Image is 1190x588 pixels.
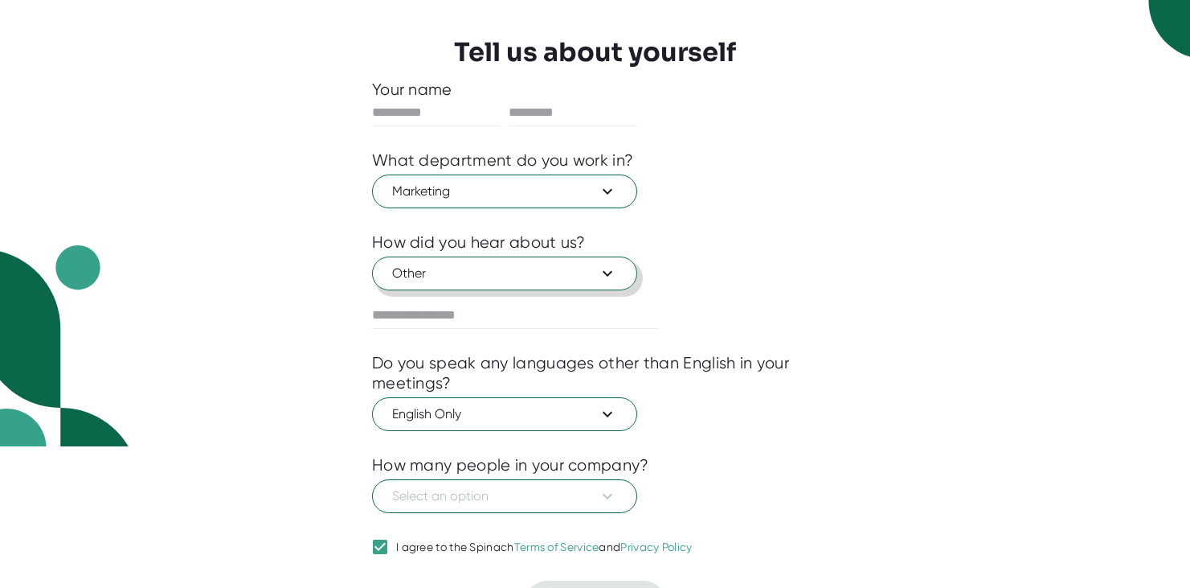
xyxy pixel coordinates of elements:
a: Privacy Policy [620,541,692,553]
span: Other [392,264,617,283]
span: Marketing [392,182,617,201]
div: Do you speak any languages other than English in your meetings? [372,353,818,393]
button: Other [372,257,637,290]
button: Select an option [372,479,637,513]
div: How many people in your company? [372,455,649,475]
span: English Only [392,405,617,424]
h3: Tell us about yourself [454,37,736,68]
button: English Only [372,397,637,431]
div: Your name [372,80,818,100]
a: Terms of Service [514,541,599,553]
div: What department do you work in? [372,150,633,171]
button: Marketing [372,175,637,208]
div: How did you hear about us? [372,232,586,253]
span: Select an option [392,487,617,506]
div: I agree to the Spinach and [396,541,693,555]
